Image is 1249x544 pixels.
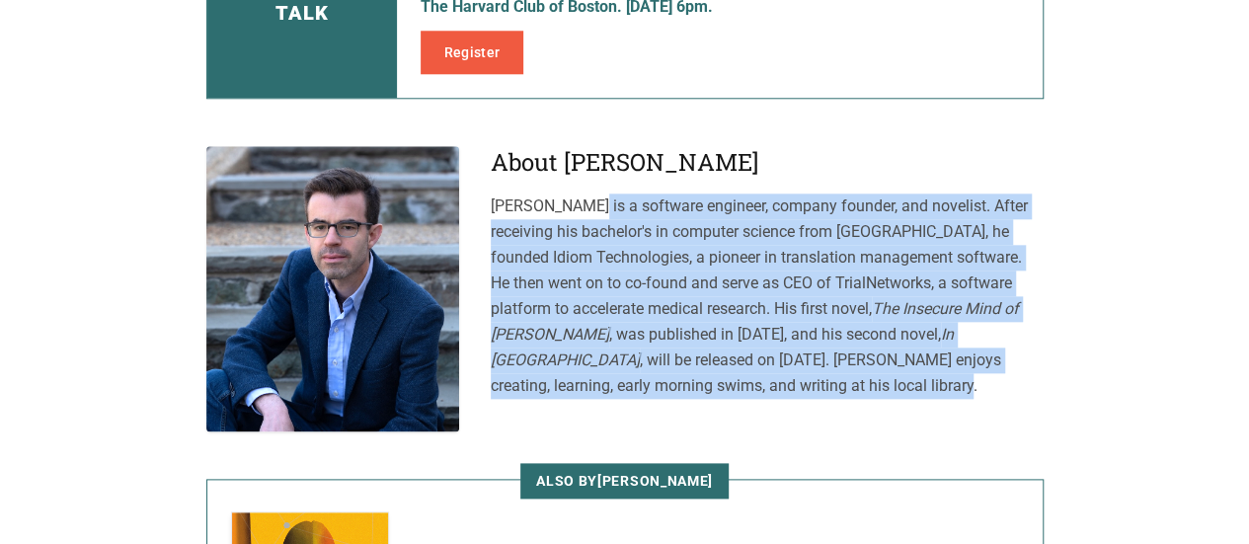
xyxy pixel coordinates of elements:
[491,299,1019,344] em: The Insecure Mind of [PERSON_NAME]
[421,31,524,74] a: Register
[491,325,954,369] em: In [GEOGRAPHIC_DATA]
[491,146,1044,178] h3: About [PERSON_NAME]
[206,146,459,431] img: Eric Silberstein
[491,194,1044,399] p: [PERSON_NAME] is a software engineer, company founder, and novelist. After receiving his bachelor...
[520,463,729,499] span: Also by [PERSON_NAME]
